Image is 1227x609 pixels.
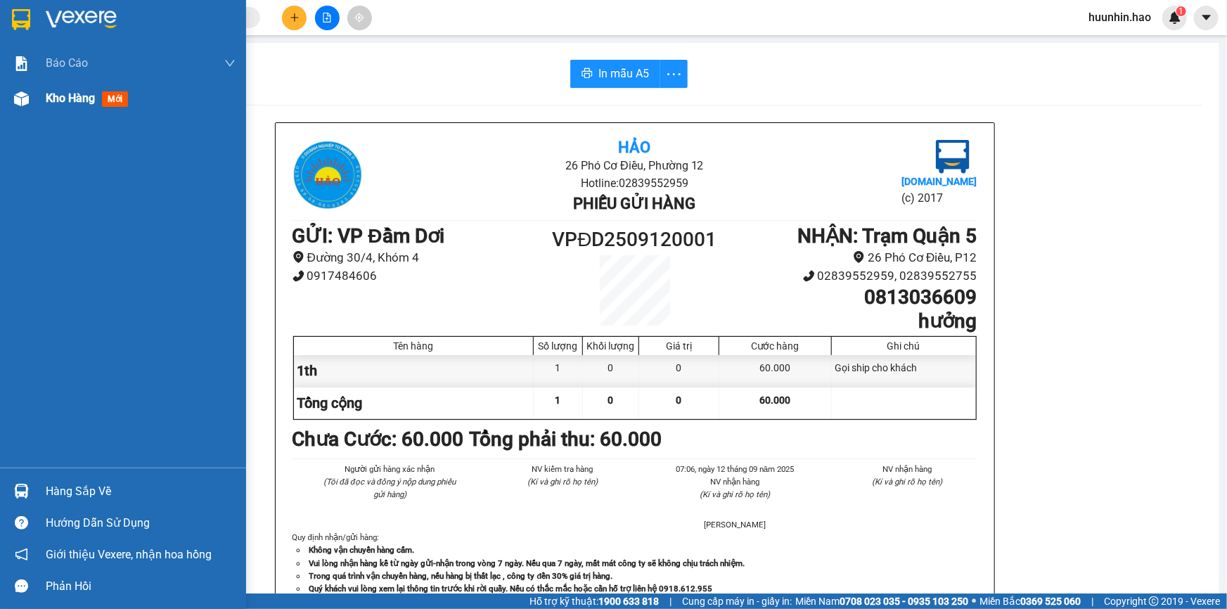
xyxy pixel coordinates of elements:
[1077,8,1162,26] span: huunhin.hao
[873,477,943,487] i: (Kí và ghi rõ họ tên)
[639,355,719,387] div: 0
[803,270,815,282] span: phone
[1020,596,1081,607] strong: 0369 525 060
[972,598,976,604] span: ⚪️
[840,596,968,607] strong: 0708 023 035 - 0935 103 250
[297,395,363,411] span: Tổng cộng
[853,251,865,263] span: environment
[323,477,456,499] i: (Tôi đã đọc và đồng ý nộp dung phiếu gửi hàng)
[224,58,236,69] span: down
[660,60,688,88] button: more
[406,174,863,192] li: Hotline: 02839552959
[15,579,28,593] span: message
[46,546,212,563] span: Giới thiệu Vexere, nhận hoa hồng
[669,594,672,609] span: |
[290,13,300,23] span: plus
[901,176,977,187] b: [DOMAIN_NAME]
[719,355,831,387] div: 60.000
[573,195,695,212] b: Phiếu gửi hàng
[309,545,415,555] strong: Không vận chuyển hàng cấm.
[293,140,363,210] img: logo.jpg
[46,481,236,502] div: Hàng sắp về
[293,224,444,248] b: GỬI : VP Đầm Dơi
[309,571,613,581] strong: Trong quá trình vận chuyển hàng, nếu hàng bị thất lạc , công ty đền 30% giá trị hàng.
[759,395,790,406] span: 60.000
[676,395,682,406] span: 0
[46,513,236,534] div: Hướng dẫn sử dụng
[15,516,28,530] span: question-circle
[549,224,721,255] h1: VPĐD2509120001
[294,355,534,387] div: 1th
[12,9,30,30] img: logo-vxr
[723,340,827,352] div: Cước hàng
[309,558,745,568] strong: Vui lòng nhận hàng kể từ ngày gửi-nhận trong vòng 7 ngày. Nếu qua 7 ngày, mất mát công ty sẽ khôn...
[293,251,304,263] span: environment
[720,267,977,286] li: 02839552959, 02839552755
[720,286,977,309] h1: 0813036609
[1091,594,1093,609] span: |
[14,56,29,71] img: solution-icon
[1178,6,1183,16] span: 1
[293,248,549,267] li: Đường 30/4, Khóm 4
[666,518,805,531] li: [PERSON_NAME]
[293,531,977,594] div: Quy định nhận/gửi hàng :
[598,65,649,82] span: In mẫu A5
[354,13,364,23] span: aim
[46,91,95,105] span: Kho hàng
[586,340,635,352] div: Khối lượng
[309,584,713,594] strong: Quý khách vui lòng xem lại thông tin trước khi rời quầy. Nếu có thắc mắc hoặc cần hỗ trợ liên hệ ...
[493,463,632,475] li: NV kiểm tra hàng
[666,463,805,475] li: 07:06, ngày 12 tháng 09 năm 2025
[666,475,805,488] li: NV nhận hàng
[1149,596,1159,606] span: copyright
[832,355,976,387] div: Gọi ship cho khách
[293,428,464,451] b: Chưa Cước : 60.000
[700,489,770,499] i: (Kí và ghi rõ họ tên)
[282,6,307,30] button: plus
[14,91,29,106] img: warehouse-icon
[835,340,972,352] div: Ghi chú
[838,463,977,475] li: NV nhận hàng
[720,309,977,333] h1: hưởng
[570,60,660,88] button: printerIn mẫu A5
[131,34,588,52] li: 26 Phó Cơ Điều, Phường 12
[321,463,460,475] li: Người gửi hàng xác nhận
[15,548,28,561] span: notification
[643,340,715,352] div: Giá trị
[537,340,579,352] div: Số lượng
[1200,11,1213,24] span: caret-down
[1176,6,1186,16] sup: 1
[618,139,650,156] b: Hảo
[46,576,236,597] div: Phản hồi
[608,395,614,406] span: 0
[293,270,304,282] span: phone
[293,267,549,286] li: 0917484606
[1169,11,1181,24] img: icon-new-feature
[315,6,340,30] button: file-add
[555,395,561,406] span: 1
[102,91,128,107] span: mới
[322,13,332,23] span: file-add
[18,102,169,125] b: GỬI : VP Đầm Dơi
[901,189,977,207] li: (c) 2017
[795,594,968,609] span: Miền Nam
[582,68,593,81] span: printer
[979,594,1081,609] span: Miền Bắc
[798,224,977,248] b: NHẬN : Trạm Quận 5
[598,596,659,607] strong: 1900 633 818
[529,594,659,609] span: Hỗ trợ kỹ thuật:
[720,248,977,267] li: 26 Phó Cơ Điều, P12
[682,594,792,609] span: Cung cấp máy in - giấy in:
[14,484,29,499] img: warehouse-icon
[46,54,88,72] span: Báo cáo
[347,6,372,30] button: aim
[18,18,88,88] img: logo.jpg
[131,52,588,70] li: Hotline: 02839552959
[534,355,583,387] div: 1
[297,340,530,352] div: Tên hàng
[1194,6,1219,30] button: caret-down
[660,65,687,83] span: more
[470,428,662,451] b: Tổng phải thu: 60.000
[406,157,863,174] li: 26 Phó Cơ Điều, Phường 12
[527,477,598,487] i: (Kí và ghi rõ họ tên)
